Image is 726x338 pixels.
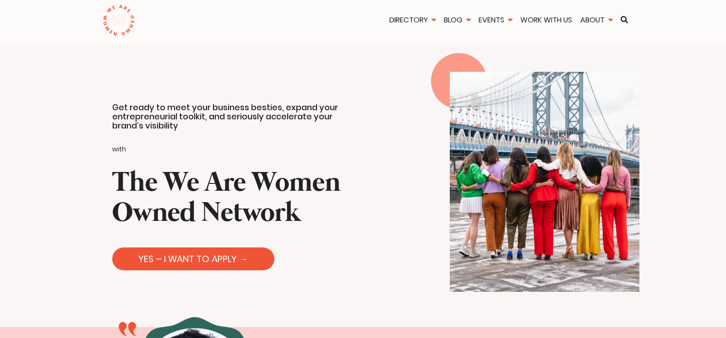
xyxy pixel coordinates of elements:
a: About [577,15,616,25]
a: Events [475,15,515,25]
p: with [112,143,354,156]
li: About [577,15,616,27]
a: Directory [386,15,439,25]
li: Events [475,15,515,27]
a: Search [617,16,631,23]
a: Work With Us [517,15,575,25]
h1: The We Are Women Owned Network [112,168,354,229]
img: We are Women Owned standing together in Brooklyn [450,72,639,292]
li: Directory [386,15,439,27]
li: Blog [441,15,474,27]
a: Blog [441,15,474,25]
p: Get ready to meet your business besties, expand your entrepreneurial toolkit, and seriously accel... [112,103,354,130]
img: logo [103,5,135,37]
a: YES – I WANT TO APPLY → [112,247,274,270]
